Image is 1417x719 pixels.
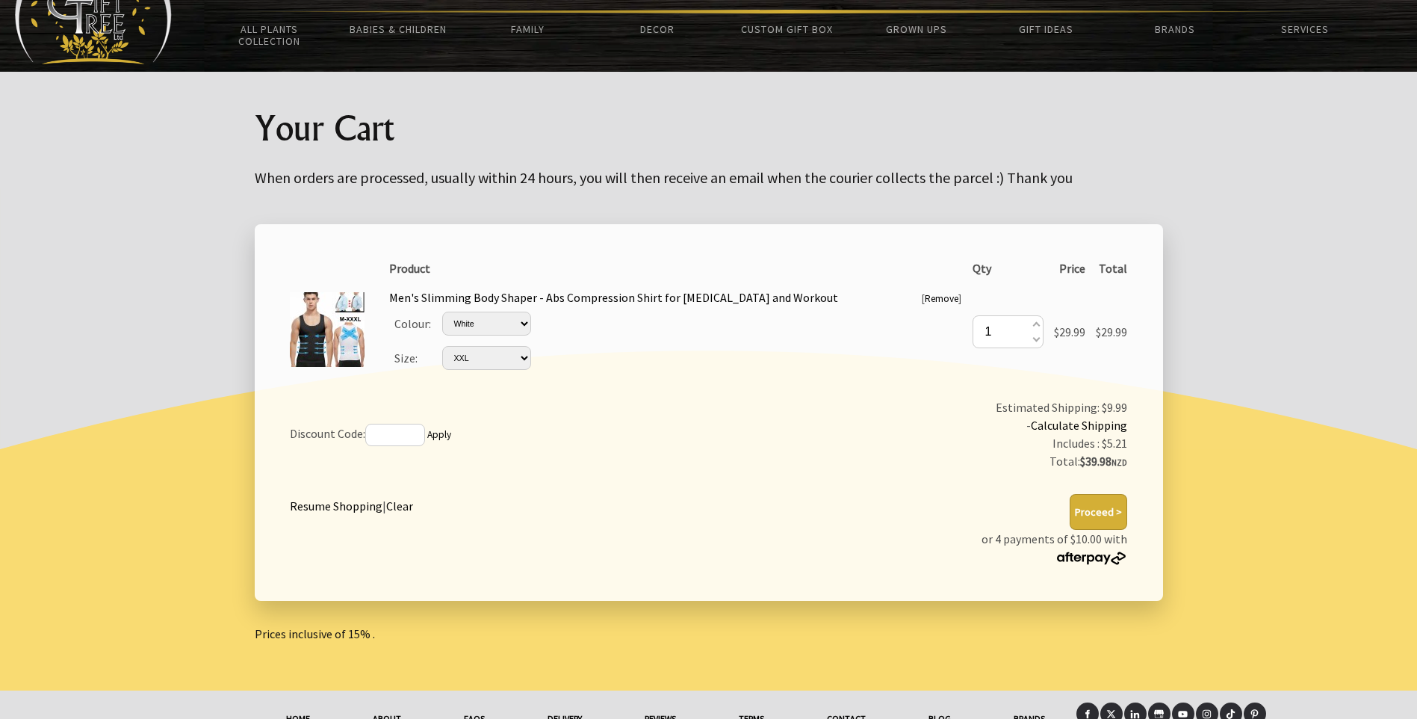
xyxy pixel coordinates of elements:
a: Clear [386,499,413,513]
a: Babies & Children [334,13,463,45]
a: Services [1240,13,1369,45]
a: Men's Slimming Body Shaper - Abs Compression Shirt for [MEDICAL_DATA] and Workout [389,290,838,305]
a: Grown Ups [852,13,981,45]
th: Price [1049,254,1091,283]
button: Proceed > [1070,494,1127,530]
big: When orders are processed, usually within 24 hours, you will then receive an email when the couri... [255,168,1073,187]
span: NZD [1111,457,1127,468]
a: All Plants Collection [205,13,334,57]
h1: Your Cart [255,108,1163,146]
th: Product [384,254,967,283]
small: [ ] [922,292,961,305]
td: $29.99 [1049,283,1091,380]
a: Brands [1111,13,1240,45]
a: Apply [427,428,451,441]
td: $29.99 [1091,283,1132,380]
a: Family [463,13,592,45]
div: | [290,494,413,515]
th: Total [1091,254,1132,283]
a: Calculate Shipping [1031,418,1127,433]
td: Discount Code: [285,393,749,477]
a: Decor [592,13,722,45]
a: Resume Shopping [290,499,382,513]
img: Afterpay [1055,552,1127,565]
a: Custom Gift Box [722,13,852,45]
div: Includes : $5.21 [754,434,1128,452]
a: Gift Ideas [981,13,1110,45]
th: Qty [967,254,1048,283]
input: If you have a discount code, enter it here and press 'Apply'. [365,424,425,446]
div: Total: [754,452,1128,472]
td: Colour: [389,306,436,341]
td: Size: [389,341,436,375]
a: Remove [925,292,958,305]
p: Prices inclusive of 15% . [255,625,1163,643]
td: Estimated Shipping: $9.99 - [748,393,1132,477]
strong: $39.98 [1080,454,1127,469]
p: or 4 payments of $10.00 with [982,530,1127,566]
